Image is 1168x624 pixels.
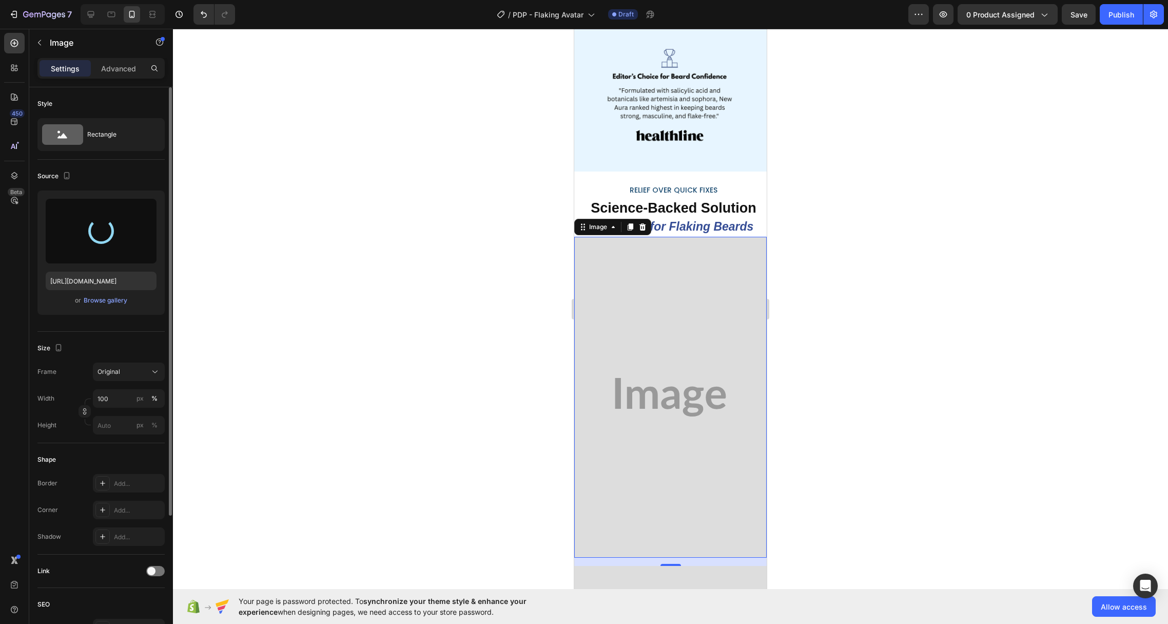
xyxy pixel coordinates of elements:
div: Size [37,342,65,355]
button: Allow access [1092,596,1156,617]
span: / [508,9,511,20]
div: Beta [8,188,25,196]
button: % [134,392,146,405]
div: Add... [114,533,162,542]
div: % [151,421,158,430]
button: 0 product assigned [958,4,1058,25]
span: Original [98,367,120,376]
p: Advanced [101,63,136,74]
div: px [137,421,144,430]
span: Save [1070,10,1087,19]
div: Undo/Redo [193,4,235,25]
span: Your page is password protected. To when designing pages, we need access to your store password. [239,596,567,617]
div: Browse gallery [84,296,127,305]
div: Rectangle [87,123,150,146]
span: PDP - Flaking Avatar [513,9,583,20]
label: Frame [37,367,56,376]
div: % [151,394,158,403]
span: 0 product assigned [966,9,1035,20]
div: Publish [1108,9,1134,20]
div: Shadow [37,532,61,541]
label: Height [37,421,56,430]
input: px% [93,389,165,408]
button: Publish [1100,4,1143,25]
input: px% [93,416,165,434]
span: synchronize your theme style & enhance your experience [239,597,527,616]
button: % [134,419,146,431]
div: Corner [37,505,58,515]
p: 7 [67,8,72,21]
p: Image [50,36,137,49]
div: SEO [37,600,50,609]
button: px [148,392,161,405]
button: px [148,419,161,431]
div: 450 [10,109,25,118]
span: Allow access [1101,601,1147,612]
iframe: To enrich screen reader interactions, please activate Accessibility in Grammarly extension settings [574,29,767,589]
p: Settings [51,63,80,74]
button: Original [93,363,165,381]
button: Save [1062,4,1096,25]
div: Source [37,169,73,183]
span: or [75,294,81,307]
div: Add... [114,506,162,515]
div: px [137,394,144,403]
div: Link [37,566,50,576]
label: Width [37,394,54,403]
div: Border [37,479,57,488]
div: Style [37,99,52,108]
button: 7 [4,4,76,25]
span: Draft [618,10,634,19]
div: Open Intercom Messenger [1133,574,1158,598]
input: https://example.com/image.jpg [46,272,157,290]
div: Shape [37,455,56,464]
button: Browse gallery [83,295,128,306]
div: Add... [114,479,162,488]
